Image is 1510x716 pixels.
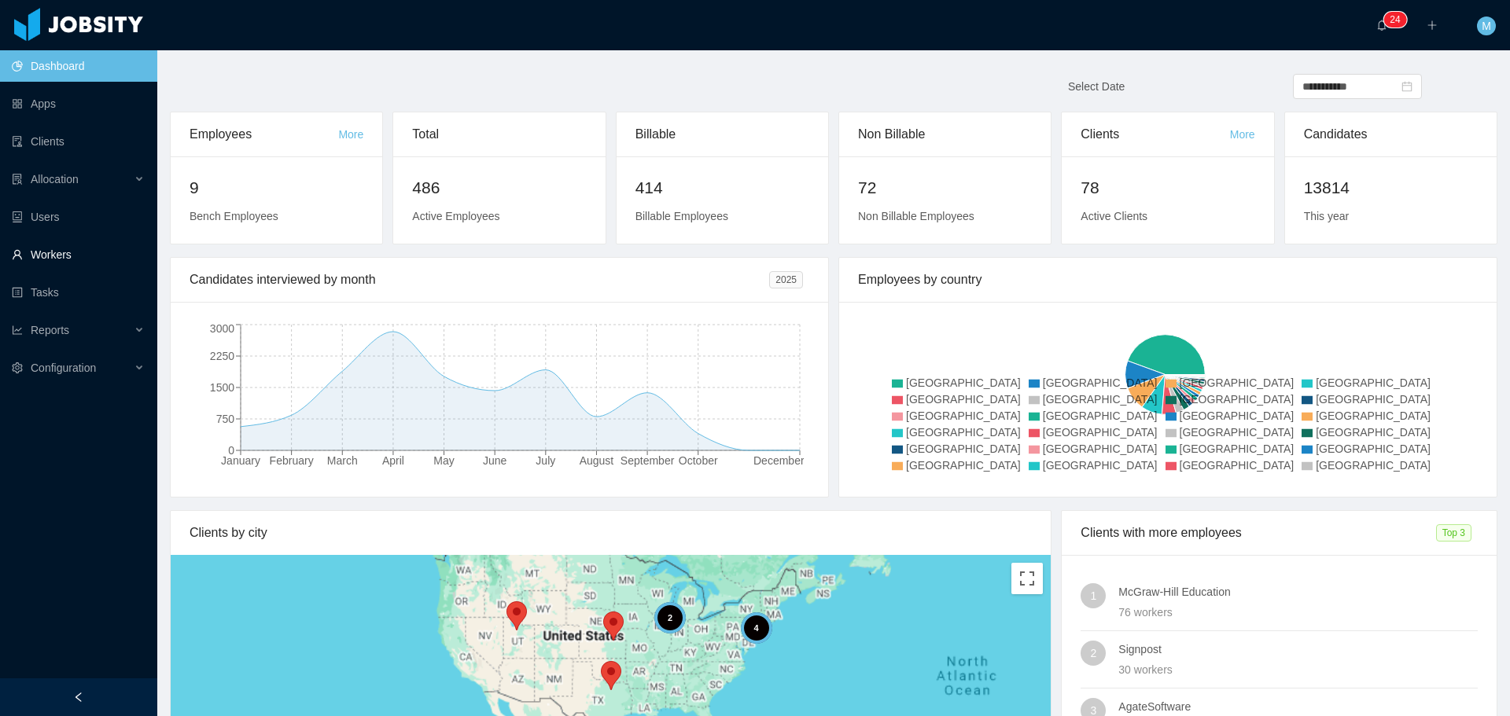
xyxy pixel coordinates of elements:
span: [GEOGRAPHIC_DATA] [1180,409,1295,422]
span: [GEOGRAPHIC_DATA] [906,393,1021,406]
span: [GEOGRAPHIC_DATA] [1180,393,1295,406]
div: Candidates interviewed by month [190,258,769,302]
div: Non Billable [858,112,1032,156]
a: icon: robotUsers [12,201,145,233]
div: Clients by city [190,511,1032,555]
span: [GEOGRAPHIC_DATA] [906,442,1021,455]
tspan: March [327,454,358,467]
div: 2 [654,602,686,633]
a: icon: auditClients [12,126,145,157]
span: [GEOGRAPHIC_DATA] [906,409,1021,422]
div: Candidates [1304,112,1478,156]
a: icon: userWorkers [12,239,145,270]
span: 2 [1090,641,1096,666]
h2: 486 [412,175,586,200]
a: More [338,128,363,141]
span: [GEOGRAPHIC_DATA] [1043,459,1158,472]
tspan: August [580,454,614,467]
p: 4 [1395,12,1401,28]
span: [GEOGRAPHIC_DATA] [1316,459,1431,472]
tspan: 2250 [210,350,234,362]
span: Bench Employees [190,210,278,222]
div: Total [412,112,586,156]
h2: 13814 [1304,175,1478,200]
span: [GEOGRAPHIC_DATA] [1316,393,1431,406]
h2: 78 [1081,175,1254,200]
span: 1 [1090,583,1096,608]
span: Billable Employees [635,210,728,222]
h2: 9 [190,175,363,200]
tspan: February [270,454,314,467]
span: Active Clients [1081,210,1147,222]
a: icon: pie-chartDashboard [12,50,145,82]
tspan: June [483,454,507,467]
span: [GEOGRAPHIC_DATA] [906,459,1021,472]
div: Billable [635,112,809,156]
span: This year [1304,210,1350,222]
span: [GEOGRAPHIC_DATA] [1316,442,1431,455]
span: Active Employees [412,210,499,222]
tspan: 1500 [210,381,234,394]
span: [GEOGRAPHIC_DATA] [1043,376,1158,389]
h2: 72 [858,175,1032,200]
tspan: 0 [228,444,234,457]
button: Toggle fullscreen view [1011,563,1043,594]
span: [GEOGRAPHIC_DATA] [1043,409,1158,422]
span: [GEOGRAPHIC_DATA] [906,426,1021,439]
h4: AgateSoftware [1118,698,1478,715]
i: icon: line-chart [12,325,23,336]
span: [GEOGRAPHIC_DATA] [1316,376,1431,389]
sup: 24 [1383,12,1406,28]
a: icon: profileTasks [12,277,145,308]
span: Select Date [1068,80,1125,93]
span: [GEOGRAPHIC_DATA] [1043,393,1158,406]
i: icon: setting [12,362,23,373]
i: icon: solution [12,174,23,185]
tspan: July [536,454,555,467]
div: 4 [740,612,772,644]
span: [GEOGRAPHIC_DATA] [1180,426,1295,439]
div: Employees by country [858,258,1478,302]
h2: 414 [635,175,809,200]
tspan: April [382,454,404,467]
span: Allocation [31,173,79,185]
h4: Signpost [1118,641,1478,658]
a: icon: appstoreApps [12,88,145,119]
div: Clients with more employees [1081,511,1435,555]
span: [GEOGRAPHIC_DATA] [906,376,1021,389]
tspan: December [753,454,805,467]
span: [GEOGRAPHIC_DATA] [1180,442,1295,455]
i: icon: plus [1427,20,1438,31]
span: [GEOGRAPHIC_DATA] [1180,376,1295,389]
span: 2025 [769,271,803,288]
div: Employees [190,112,338,156]
span: [GEOGRAPHIC_DATA] [1043,442,1158,455]
span: M [1482,17,1491,35]
tspan: October [679,454,718,467]
div: 76 workers [1118,604,1478,621]
tspan: 750 [216,413,235,425]
span: [GEOGRAPHIC_DATA] [1316,409,1431,422]
a: More [1230,128,1255,141]
i: icon: calendar [1401,81,1412,92]
span: [GEOGRAPHIC_DATA] [1316,426,1431,439]
tspan: September [621,454,675,467]
i: icon: bell [1376,20,1387,31]
span: Non Billable Employees [858,210,974,222]
h4: McGraw-Hill Education [1118,583,1478,600]
p: 2 [1390,12,1395,28]
tspan: January [221,454,260,467]
span: Reports [31,324,69,336]
tspan: May [433,454,454,467]
tspan: 3000 [210,322,234,335]
div: Clients [1081,112,1229,156]
span: [GEOGRAPHIC_DATA] [1043,426,1158,439]
span: [GEOGRAPHIC_DATA] [1180,459,1295,472]
span: Configuration [31,362,96,374]
div: 30 workers [1118,661,1478,678]
span: Top 3 [1436,524,1471,542]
